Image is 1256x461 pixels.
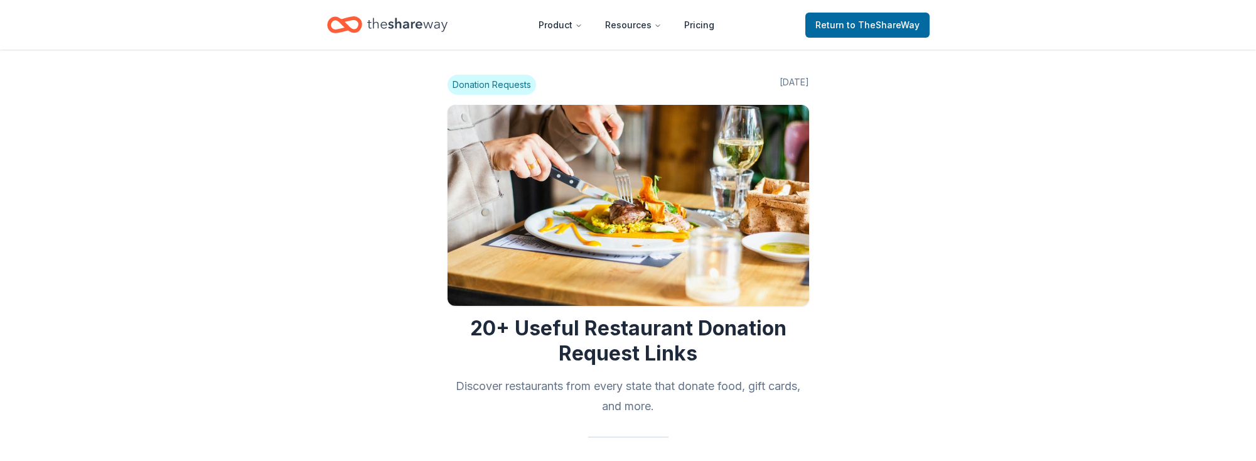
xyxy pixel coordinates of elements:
a: Pricing [674,13,724,38]
button: Resources [595,13,672,38]
h2: Discover restaurants from every state that donate food, gift cards, and more. [448,376,809,416]
a: Home [327,10,448,40]
span: [DATE] [780,75,809,95]
h1: 20+ Useful Restaurant Donation Request Links [448,316,809,366]
span: to TheShareWay [847,19,920,30]
button: Product [529,13,593,38]
span: Donation Requests [448,75,536,95]
nav: Main [529,10,724,40]
img: Image for 20+ Useful Restaurant Donation Request Links [448,105,809,306]
a: Returnto TheShareWay [805,13,930,38]
span: Return [815,18,920,33]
